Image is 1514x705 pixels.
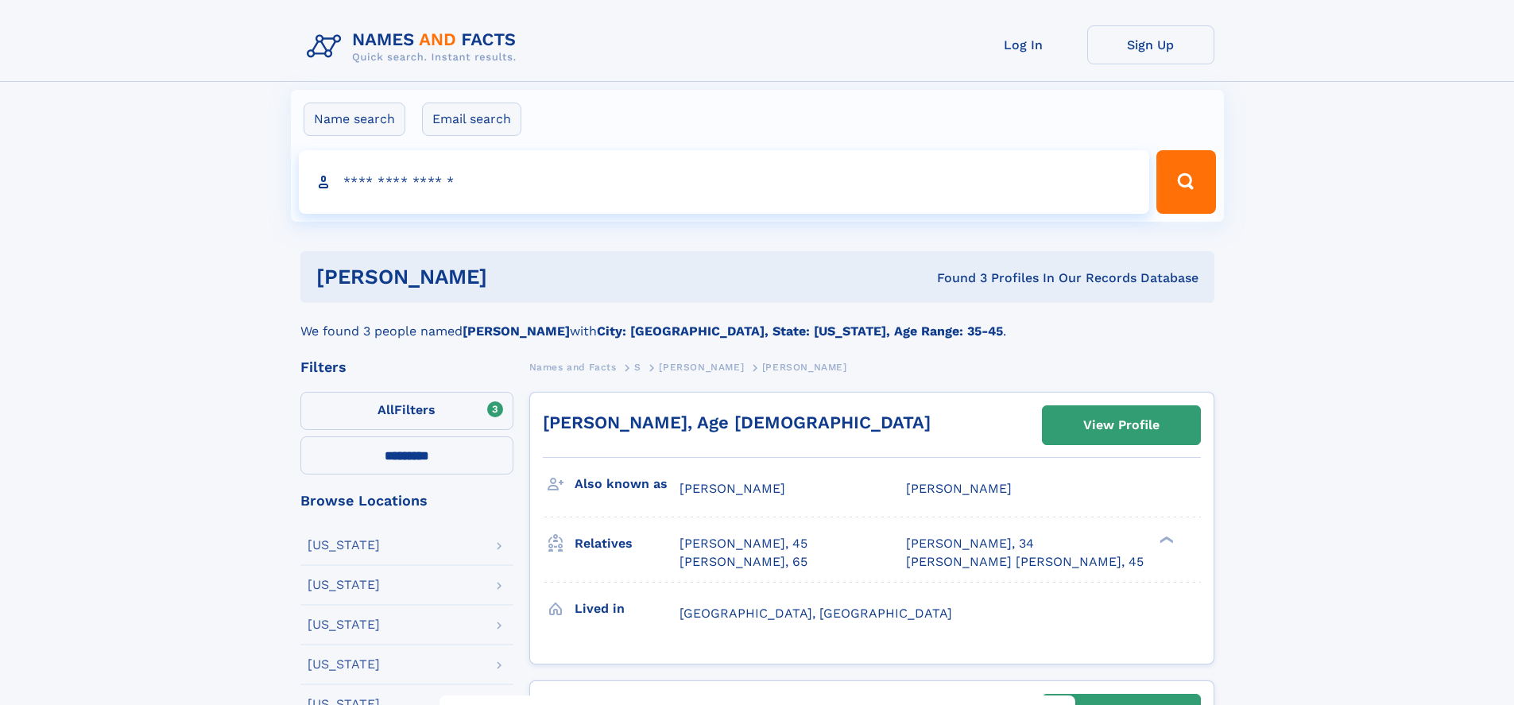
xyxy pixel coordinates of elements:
[762,362,847,373] span: [PERSON_NAME]
[308,579,380,591] div: [US_STATE]
[316,267,712,287] h1: [PERSON_NAME]
[300,392,513,430] label: Filters
[659,357,744,377] a: [PERSON_NAME]
[906,553,1144,571] a: [PERSON_NAME] [PERSON_NAME], 45
[300,303,1214,341] div: We found 3 people named with .
[575,595,680,622] h3: Lived in
[308,618,380,631] div: [US_STATE]
[680,481,785,496] span: [PERSON_NAME]
[1156,535,1175,545] div: ❯
[300,360,513,374] div: Filters
[300,494,513,508] div: Browse Locations
[1156,150,1215,214] button: Search Button
[378,402,394,417] span: All
[960,25,1087,64] a: Log In
[906,481,1012,496] span: [PERSON_NAME]
[575,471,680,498] h3: Also known as
[575,530,680,557] h3: Relatives
[304,103,405,136] label: Name search
[712,269,1198,287] div: Found 3 Profiles In Our Records Database
[308,658,380,671] div: [US_STATE]
[463,323,570,339] b: [PERSON_NAME]
[299,150,1150,214] input: search input
[680,606,952,621] span: [GEOGRAPHIC_DATA], [GEOGRAPHIC_DATA]
[1087,25,1214,64] a: Sign Up
[634,362,641,373] span: S
[659,362,744,373] span: [PERSON_NAME]
[1043,406,1200,444] a: View Profile
[308,539,380,552] div: [US_STATE]
[680,553,807,571] a: [PERSON_NAME], 65
[680,535,807,552] a: [PERSON_NAME], 45
[543,413,931,432] a: [PERSON_NAME], Age [DEMOGRAPHIC_DATA]
[422,103,521,136] label: Email search
[597,323,1003,339] b: City: [GEOGRAPHIC_DATA], State: [US_STATE], Age Range: 35-45
[906,535,1034,552] a: [PERSON_NAME], 34
[529,357,617,377] a: Names and Facts
[1083,407,1160,444] div: View Profile
[300,25,529,68] img: Logo Names and Facts
[634,357,641,377] a: S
